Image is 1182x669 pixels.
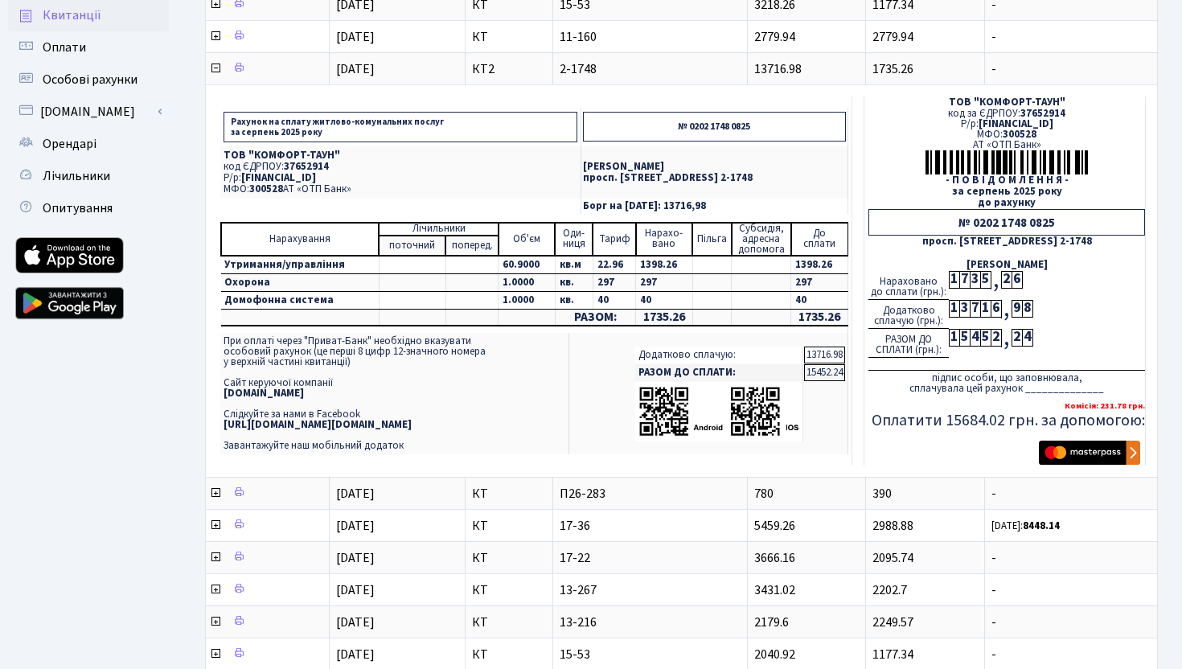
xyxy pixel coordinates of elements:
[1022,329,1032,347] div: 4
[754,485,774,503] span: 780
[472,63,546,76] span: КТ2
[636,273,693,291] td: 297
[224,184,577,195] p: МФО: АТ «ОТП Банк»
[868,109,1145,119] div: код за ЄДРПОУ:
[868,300,949,329] div: Додатково сплачую (грн.):
[991,648,1151,661] span: -
[991,552,1151,564] span: -
[555,309,635,326] td: РАЗОМ:
[872,60,913,78] span: 1735.26
[1012,271,1022,289] div: 6
[868,370,1145,394] div: підпис особи, що заповнювала, сплачувала цей рахунок ______________
[8,160,169,192] a: Лічильники
[868,97,1145,108] div: ТОВ "КОМФОРТ-ТАУН"
[555,223,593,256] td: Оди- ниця
[499,256,556,274] td: 60.9000
[224,417,412,432] b: [URL][DOMAIN_NAME][DOMAIN_NAME]
[791,223,848,256] td: До cплати
[43,39,86,56] span: Оплати
[593,256,635,274] td: 22.96
[949,300,959,318] div: 1
[472,31,546,43] span: КТ
[980,271,991,289] div: 5
[593,223,635,256] td: Тариф
[980,300,991,318] div: 1
[1023,519,1060,533] b: 8448.14
[336,581,375,599] span: [DATE]
[635,347,803,363] td: Додатково сплачую:
[868,209,1145,236] div: № 0202 1748 0825
[472,648,546,661] span: КТ
[959,329,970,347] div: 5
[872,549,913,567] span: 2095.74
[959,271,970,289] div: 7
[991,300,1001,318] div: 6
[970,271,980,289] div: 3
[560,648,741,661] span: 15-53
[379,236,445,256] td: поточний
[1001,271,1012,289] div: 2
[970,300,980,318] div: 7
[220,333,568,454] td: При оплаті через "Приват-Банк" необхідно вказувати особовий рахунок (це перші 8 цифр 12-значного ...
[991,519,1060,533] small: [DATE]:
[43,6,101,24] span: Квитанції
[754,28,795,46] span: 2779.94
[8,192,169,224] a: Опитування
[8,128,169,160] a: Орендарі
[791,273,848,291] td: 297
[872,581,907,599] span: 2202.7
[336,517,375,535] span: [DATE]
[560,552,741,564] span: 17-22
[560,519,741,532] span: 17-36
[583,201,846,211] p: Борг на [DATE]: 13716,98
[593,273,635,291] td: 297
[336,614,375,631] span: [DATE]
[560,63,741,76] span: 2-1748
[791,256,848,274] td: 1398.26
[224,173,577,183] p: Р/р:
[754,60,802,78] span: 13716.98
[43,135,96,153] span: Орендарі
[1003,127,1036,142] span: 300528
[336,28,375,46] span: [DATE]
[8,31,169,64] a: Оплати
[868,175,1145,186] div: - П О В І Д О М Л Е Н Н Я -
[868,119,1145,129] div: Р/р:
[284,159,329,174] span: 37652914
[804,347,845,363] td: 13716.98
[499,273,556,291] td: 1.0000
[560,487,741,500] span: П26-283
[224,112,577,142] p: Рахунок на сплату житлово-комунальних послуг за серпень 2025 року
[991,329,1001,347] div: 2
[1012,329,1022,347] div: 2
[868,329,949,358] div: РАЗОМ ДО СПЛАТИ (грн.):
[336,549,375,567] span: [DATE]
[804,364,845,381] td: 15452.24
[868,236,1145,247] div: просп. [STREET_ADDRESS] 2-1748
[754,549,795,567] span: 3666.16
[472,487,546,500] span: КТ
[872,485,892,503] span: 390
[868,187,1145,197] div: за серпень 2025 року
[872,614,913,631] span: 2249.57
[336,60,375,78] span: [DATE]
[221,256,379,274] td: Утримання/управління
[872,28,913,46] span: 2779.94
[1012,300,1022,318] div: 9
[241,170,316,185] span: [FINANCIAL_ID]
[583,112,846,142] p: № 0202 1748 0825
[868,411,1145,430] h5: Оплатити 15684.02 грн. за допомогою:
[991,31,1151,43] span: -
[224,150,577,161] p: ТОВ "КОМФОРТ-ТАУН"
[636,309,693,326] td: 1735.26
[791,309,848,326] td: 1735.26
[560,31,741,43] span: 11-160
[472,519,546,532] span: КТ
[1022,300,1032,318] div: 8
[499,291,556,309] td: 1.0000
[991,584,1151,597] span: -
[754,614,789,631] span: 2179.6
[949,329,959,347] div: 1
[221,223,379,256] td: Нарахування
[868,271,949,300] div: Нараховано до сплати (грн.):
